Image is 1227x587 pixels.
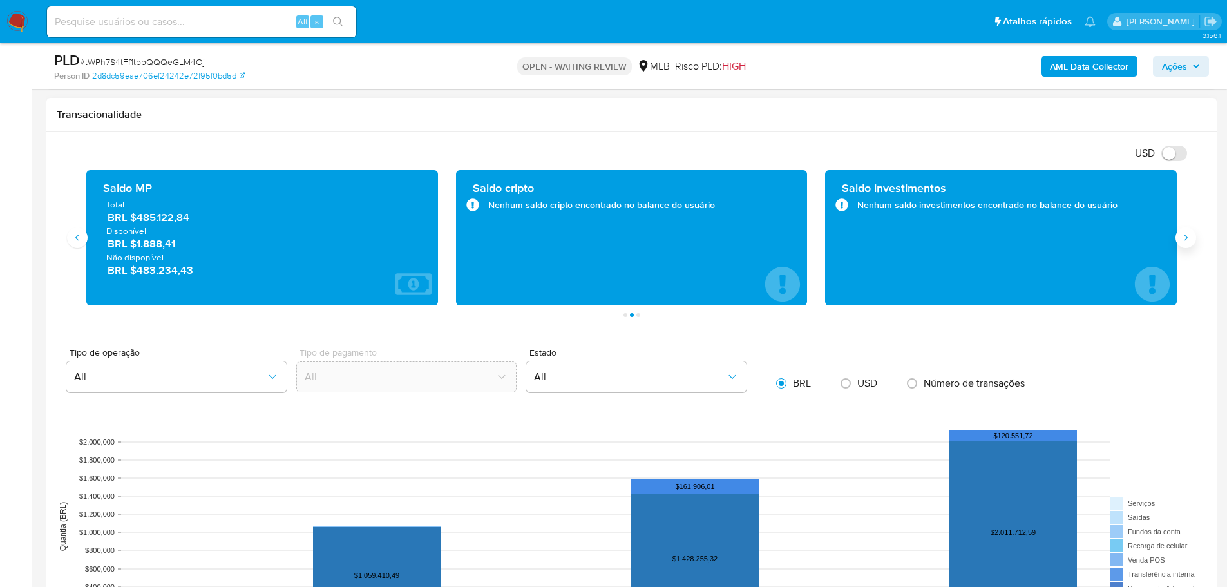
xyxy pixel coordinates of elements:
b: PLD [54,50,80,70]
span: s [315,15,319,28]
input: Pesquise usuários ou casos... [47,14,356,30]
span: HIGH [722,59,746,73]
button: search-icon [325,13,351,31]
p: lucas.portella@mercadolivre.com [1127,15,1199,28]
a: Sair [1204,15,1217,28]
button: AML Data Collector [1041,56,1137,77]
span: 3.156.1 [1203,30,1221,41]
a: Notificações [1085,16,1096,27]
a: 2d8dc59eae706ef24242e72f95f0bd5d [92,70,245,82]
b: Person ID [54,70,90,82]
p: OPEN - WAITING REVIEW [517,57,632,75]
div: MLB [637,59,670,73]
span: Ações [1162,56,1187,77]
button: Ações [1153,56,1209,77]
span: Atalhos rápidos [1003,15,1072,28]
span: Alt [298,15,308,28]
span: # tWPh7S4tFf1tppQQQeGLM4Oj [80,55,205,68]
span: Risco PLD: [675,59,746,73]
h1: Transacionalidade [57,108,1206,121]
b: AML Data Collector [1050,56,1128,77]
